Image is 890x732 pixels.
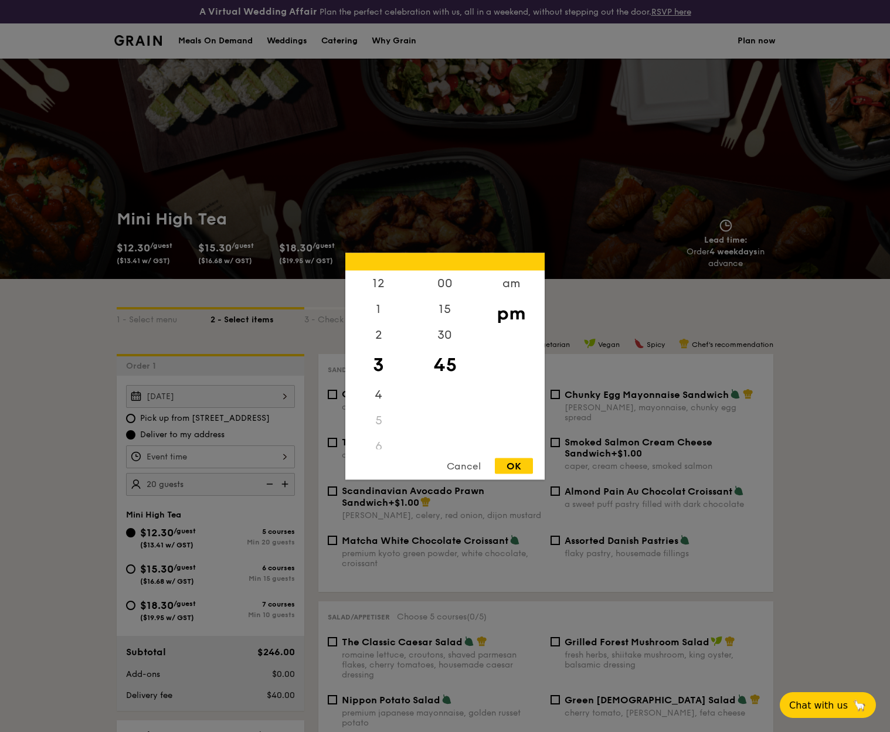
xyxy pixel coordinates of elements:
[345,270,412,296] div: 12
[345,348,412,382] div: 3
[412,348,478,382] div: 45
[412,270,478,296] div: 00
[852,699,867,712] span: 🦙
[495,458,533,474] div: OK
[478,270,544,296] div: am
[780,692,876,718] button: Chat with us🦙
[345,322,412,348] div: 2
[345,407,412,433] div: 5
[412,296,478,322] div: 15
[478,296,544,330] div: pm
[345,382,412,407] div: 4
[435,458,492,474] div: Cancel
[345,433,412,459] div: 6
[412,322,478,348] div: 30
[789,700,848,711] span: Chat with us
[345,296,412,322] div: 1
